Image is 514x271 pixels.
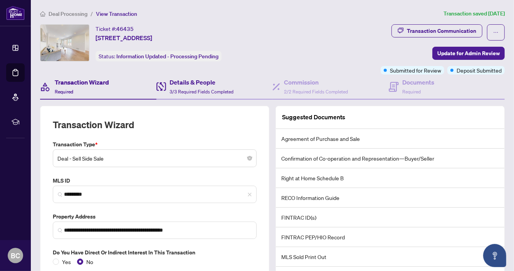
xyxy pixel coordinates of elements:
h4: Commission [284,78,348,87]
li: Confirmation of Co-operation and Representation—Buyer/Seller [276,149,504,168]
span: Required [403,89,421,95]
li: RECO Information Guide [276,188,504,208]
img: search_icon [58,228,62,233]
span: Deposit Submitted [457,66,502,75]
article: Transaction saved [DATE] [443,9,505,18]
span: Deal Processing [49,10,87,17]
li: FINTRAC PEP/HIO Record [276,227,504,247]
div: Transaction Communication [407,25,476,37]
span: Deal - Sell Side Sale [57,151,252,166]
span: 46435 [116,25,134,32]
button: Transaction Communication [391,24,482,37]
h4: Documents [403,78,435,87]
button: Open asap [483,244,506,267]
span: ellipsis [493,30,499,35]
span: Submitted for Review [390,66,441,75]
span: Yes [59,257,74,266]
h4: Details & People [170,78,234,87]
span: home [40,11,45,17]
label: Transaction Type [53,140,257,149]
button: Update for Admin Review [432,47,505,60]
span: close-circle [247,156,252,161]
span: 2/2 Required Fields Completed [284,89,348,95]
div: Status: [96,51,222,61]
article: Suggested Documents [282,112,345,122]
span: View Transaction [96,10,137,17]
h2: Transaction Wizard [53,119,134,131]
div: Ticket #: [96,24,134,33]
label: Do you have direct or indirect interest in this transaction [53,248,257,257]
span: [STREET_ADDRESS] [96,33,152,42]
h4: Transaction Wizard [55,78,109,87]
span: Required [55,89,73,95]
li: FINTRAC ID(s) [276,208,504,227]
li: Right at Home Schedule B [276,168,504,188]
img: search_icon [58,192,62,197]
span: BC [11,250,20,261]
span: Update for Admin Review [437,47,500,59]
li: Agreement of Purchase and Sale [276,129,504,149]
li: MLS Sold Print Out [276,247,504,267]
label: MLS ID [53,176,257,185]
img: logo [6,6,25,20]
img: IMG-E12308663_1.jpg [40,25,89,61]
li: / [91,9,93,18]
span: close [247,192,252,197]
span: No [83,257,96,266]
label: Property Address [53,212,257,221]
span: 3/3 Required Fields Completed [170,89,234,95]
span: Information Updated - Processing Pending [116,53,218,60]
